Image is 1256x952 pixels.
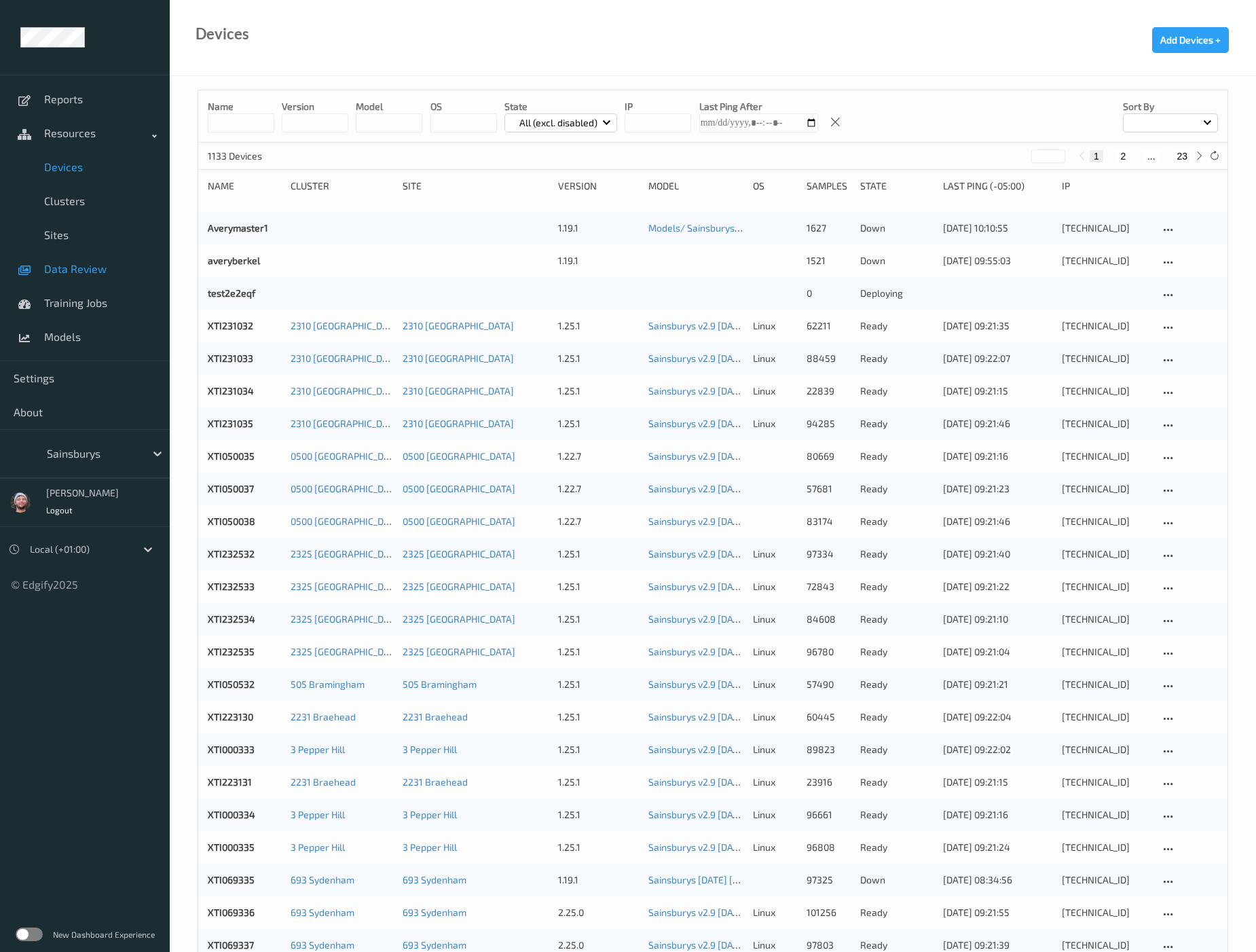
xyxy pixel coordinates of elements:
[208,222,268,234] a: Averymaster1
[1062,645,1149,659] div: [TECHNICAL_ID]
[807,287,851,300] div: 0
[807,417,851,431] div: 94285
[648,776,817,788] a: Sainsburys v2.9 [DATE] 10:55 Auto Save
[807,710,851,724] div: 60445
[807,645,851,659] div: 96780
[403,907,466,918] a: 693 Sydenham
[1062,808,1149,822] div: [TECHNICAL_ID]
[648,179,743,193] div: Model
[1062,743,1149,756] div: [TECHNICAL_ID]
[860,808,934,822] p: ready
[208,418,253,429] a: XTI231035
[558,775,639,789] div: 1.25.1
[208,100,274,113] p: Name
[558,580,639,593] div: 1.25.1
[807,384,851,398] div: 22839
[403,581,515,592] a: 2325 [GEOGRAPHIC_DATA]
[648,222,1063,234] a: Models/ Sainsburys_CombinedData_[DATE] with min_top_k_precisions and 1.15.2 w0 [DATE] 15:00
[648,711,817,722] a: Sainsburys v2.9 [DATE] 10:55 Auto Save
[860,254,934,268] p: down
[753,775,797,789] p: linux
[943,906,1053,919] div: [DATE] 09:21:55
[860,515,934,528] p: ready
[860,319,934,333] p: ready
[753,841,797,854] p: linux
[403,548,515,560] a: 2325 [GEOGRAPHIC_DATA]
[403,646,515,657] a: 2325 [GEOGRAPHIC_DATA]
[291,809,345,820] a: 3 Pepper Hill
[1062,612,1149,626] div: [TECHNICAL_ID]
[558,808,639,822] div: 1.25.1
[860,417,934,431] p: ready
[753,612,797,626] p: linux
[558,710,639,724] div: 1.25.1
[558,612,639,626] div: 1.25.1
[648,678,817,690] a: Sainsburys v2.9 [DATE] 10:55 Auto Save
[943,808,1053,822] div: [DATE] 09:21:16
[403,418,514,429] a: 2310 [GEOGRAPHIC_DATA]
[860,873,934,887] p: down
[860,179,934,193] div: State
[753,384,797,398] p: linux
[403,450,515,462] a: 0500 [GEOGRAPHIC_DATA]
[1062,547,1149,561] div: [TECHNICAL_ID]
[291,352,402,364] a: 2310 [GEOGRAPHIC_DATA]
[943,384,1053,398] div: [DATE] 09:21:15
[403,515,515,527] a: 0500 [GEOGRAPHIC_DATA]
[1062,384,1149,398] div: [TECHNICAL_ID]
[648,385,817,397] a: Sainsburys v2.9 [DATE] 10:55 Auto Save
[291,483,403,494] a: 0500 [GEOGRAPHIC_DATA]
[558,906,639,919] div: 2.25.0
[753,938,797,952] p: linux
[208,255,260,266] a: averyberkel
[291,515,403,527] a: 0500 [GEOGRAPHIC_DATA]
[860,906,934,919] p: ready
[208,646,255,657] a: XTI232535
[807,580,851,593] div: 72843
[860,287,934,300] p: deploying
[291,744,345,755] a: 3 Pepper Hill
[1062,179,1149,193] div: ip
[291,418,402,429] a: 2310 [GEOGRAPHIC_DATA]
[860,547,934,561] p: ready
[860,841,934,854] p: ready
[291,907,354,918] a: 693 Sydenham
[291,874,354,885] a: 693 Sydenham
[860,775,934,789] p: ready
[648,548,817,560] a: Sainsburys v2.9 [DATE] 10:55 Auto Save
[753,352,797,365] p: linux
[648,418,817,429] a: Sainsburys v2.9 [DATE] 10:55 Auto Save
[558,179,639,193] div: version
[1062,482,1149,496] div: [TECHNICAL_ID]
[648,320,817,331] a: Sainsburys v2.9 [DATE] 10:55 Auto Save
[558,938,639,952] div: 2.25.0
[291,776,356,788] a: 2231 Braehead
[943,938,1053,952] div: [DATE] 09:21:39
[208,711,253,722] a: XTI223130
[558,547,639,561] div: 1.25.1
[943,678,1053,691] div: [DATE] 09:21:21
[1123,100,1218,113] p: Sort by
[558,450,639,463] div: 1.22.7
[943,873,1053,887] div: [DATE] 08:34:56
[291,678,365,690] a: 505 Bramingham
[208,744,255,755] a: XTI000333
[1062,841,1149,854] div: [TECHNICAL_ID]
[1062,906,1149,919] div: [TECHNICAL_ID]
[558,417,639,431] div: 1.25.1
[291,581,403,592] a: 2325 [GEOGRAPHIC_DATA]
[291,711,356,722] a: 2231 Braehead
[403,179,549,193] div: Site
[208,809,255,820] a: XTI000334
[943,580,1053,593] div: [DATE] 09:21:22
[860,678,934,691] p: ready
[558,645,639,659] div: 1.25.1
[1143,150,1160,162] button: ...
[196,27,249,41] div: Devices
[648,841,817,853] a: Sainsburys v2.9 [DATE] 10:55 Auto Save
[807,515,851,528] div: 83174
[753,710,797,724] p: linux
[208,179,281,193] div: Name
[403,352,514,364] a: 2310 [GEOGRAPHIC_DATA]
[1152,27,1229,53] button: Add Devices +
